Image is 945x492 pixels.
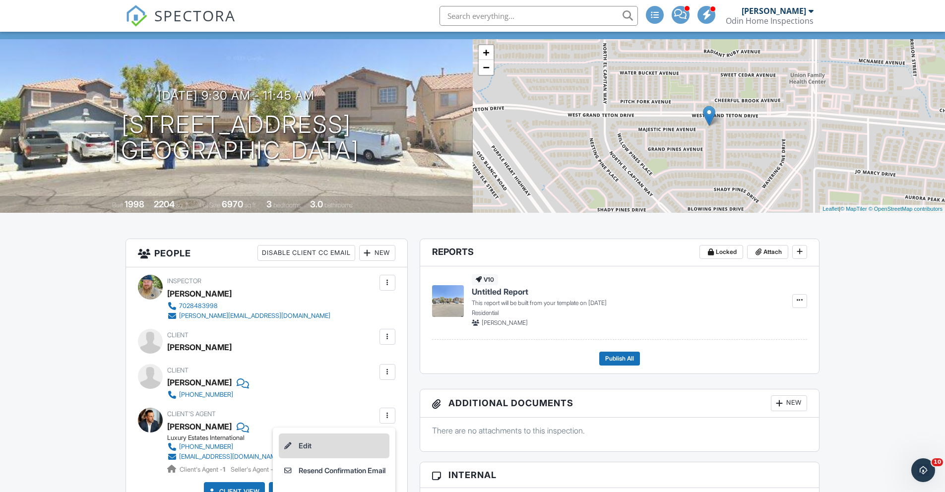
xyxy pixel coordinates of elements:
[126,239,407,267] h3: People
[167,340,232,355] div: [PERSON_NAME]
[167,390,241,400] a: [PHONE_NUMBER]
[911,458,935,482] iframe: Intercom live chat
[310,199,323,209] div: 3.0
[742,6,806,16] div: [PERSON_NAME]
[279,433,389,458] a: Edit
[420,462,819,488] h3: Internal
[167,452,281,462] a: [EMAIL_ADDRESS][DOMAIN_NAME]
[167,331,189,339] span: Client
[167,419,232,434] a: [PERSON_NAME]
[479,45,494,60] a: Zoom in
[199,201,220,209] span: Lot Size
[231,466,276,473] span: Seller's Agent -
[840,206,867,212] a: © MapTiler
[167,311,330,321] a: [PERSON_NAME][EMAIL_ADDRESS][DOMAIN_NAME]
[179,443,233,451] div: [PHONE_NUMBER]
[266,199,272,209] div: 3
[125,199,144,209] div: 1998
[179,391,233,399] div: [PHONE_NUMBER]
[359,245,395,261] div: New
[279,458,389,483] a: Resend Confirmation Email
[420,389,819,418] h3: Additional Documents
[179,312,330,320] div: [PERSON_NAME][EMAIL_ADDRESS][DOMAIN_NAME]
[932,458,943,466] span: 10
[113,112,359,164] h1: [STREET_ADDRESS] [GEOGRAPHIC_DATA]
[180,466,227,473] span: Client's Agent -
[869,206,943,212] a: © OpenStreetMap contributors
[126,13,236,34] a: SPECTORA
[273,201,301,209] span: bedrooms
[167,434,289,442] div: Luxury Estates International
[324,201,353,209] span: bathrooms
[222,199,243,209] div: 6970
[822,206,839,212] a: Leaflet
[179,302,218,310] div: 7028483998
[223,466,225,473] strong: 1
[126,5,147,27] img: The Best Home Inspection Software - Spectora
[432,425,808,436] p: There are no attachments to this inspection.
[167,277,201,285] span: Inspector
[245,201,257,209] span: sq.ft.
[167,286,232,301] div: [PERSON_NAME]
[167,442,281,452] a: [PHONE_NUMBER]
[771,395,807,411] div: New
[479,60,494,75] a: Zoom out
[440,6,638,26] input: Search everything...
[158,89,315,102] h3: [DATE] 9:30 am - 11:45 am
[154,5,236,26] span: SPECTORA
[167,367,189,374] span: Client
[176,201,190,209] span: sq. ft.
[167,375,232,390] div: [PERSON_NAME]
[154,199,175,209] div: 2204
[167,301,330,311] a: 7028483998
[257,245,355,261] div: Disable Client CC Email
[726,16,814,26] div: Odin Home Inspections
[167,410,216,418] span: Client's Agent
[179,453,281,461] div: [EMAIL_ADDRESS][DOMAIN_NAME]
[112,201,123,209] span: Built
[820,205,945,213] div: |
